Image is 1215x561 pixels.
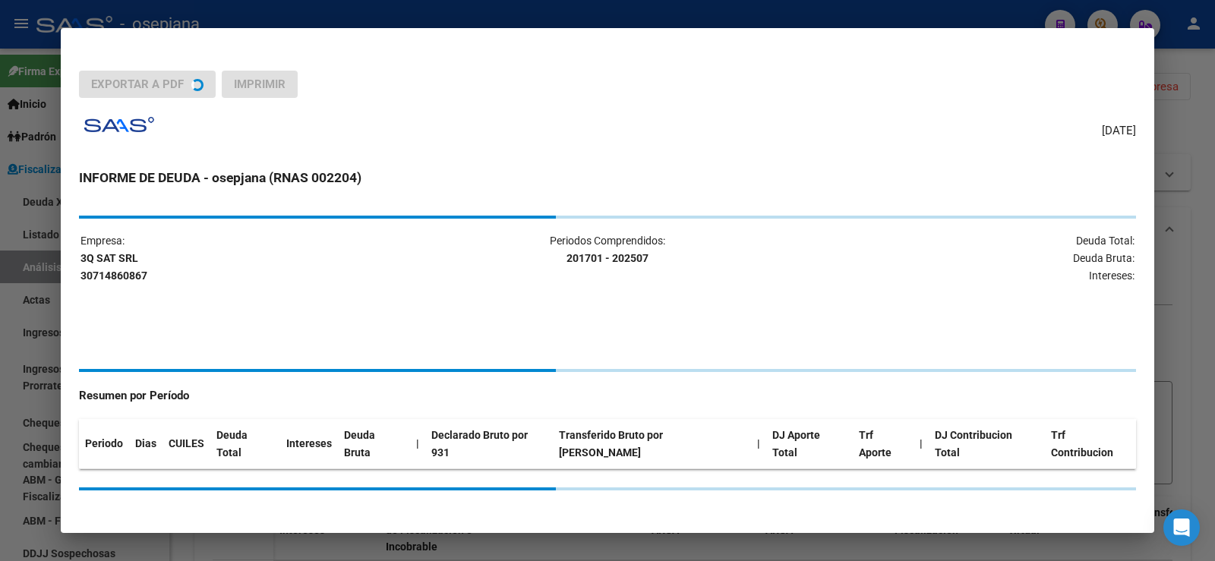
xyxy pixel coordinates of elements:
[566,252,649,264] strong: 201701 - 202507
[410,419,425,469] th: |
[338,419,409,469] th: Deuda Bruta
[222,71,298,98] button: Imprimir
[784,232,1135,284] p: Deuda Total: Deuda Bruta: Intereses:
[80,232,431,284] p: Empresa:
[91,77,184,91] span: Exportar a PDF
[280,419,338,469] th: Intereses
[914,419,929,469] th: |
[80,252,147,282] strong: 3Q SAT SRL 30714860867
[210,419,280,469] th: Deuda Total
[766,419,853,469] th: DJ Aporte Total
[1045,419,1136,469] th: Trf Contribucion
[929,419,1045,469] th: DJ Contribucion Total
[234,77,286,91] span: Imprimir
[751,419,766,469] th: |
[79,419,129,469] th: Periodo
[553,419,751,469] th: Transferido Bruto por [PERSON_NAME]
[79,168,1136,188] h3: INFORME DE DEUDA - osepjana (RNAS 002204)
[129,419,163,469] th: Dias
[79,71,216,98] button: Exportar a PDF
[1102,122,1136,140] span: [DATE]
[432,232,782,267] p: Periodos Comprendidos:
[163,419,210,469] th: CUILES
[79,387,1136,405] h4: Resumen por Período
[853,419,914,469] th: Trf Aporte
[1163,509,1200,546] div: Open Intercom Messenger
[425,419,553,469] th: Declarado Bruto por 931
